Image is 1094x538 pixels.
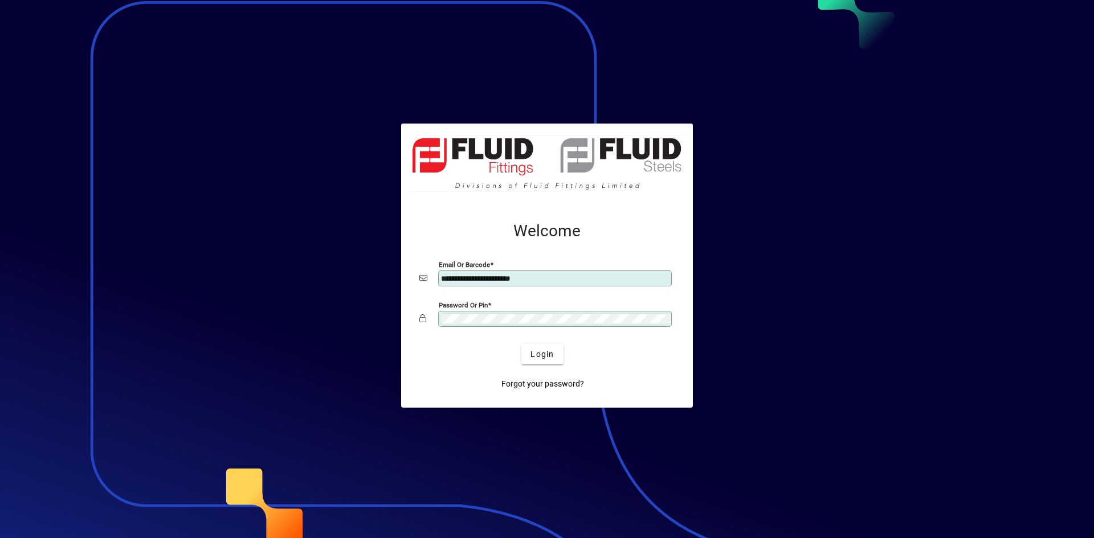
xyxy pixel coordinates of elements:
[439,261,490,269] mat-label: Email or Barcode
[501,378,584,390] span: Forgot your password?
[530,348,554,360] span: Login
[439,301,488,309] mat-label: Password or Pin
[419,221,675,241] h2: Welcome
[521,344,563,364] button: Login
[497,373,589,394] a: Forgot your password?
